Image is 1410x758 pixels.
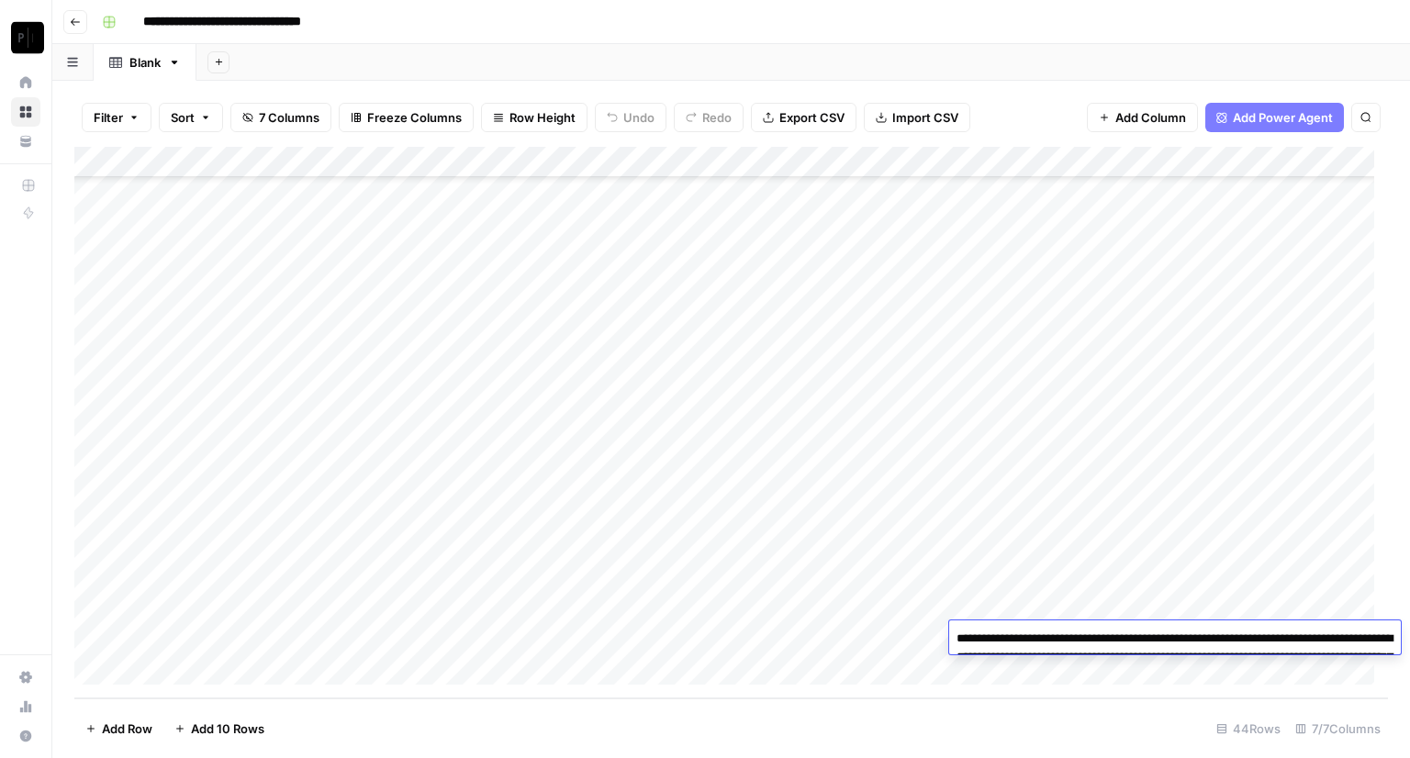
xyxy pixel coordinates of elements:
[11,127,40,156] a: Your Data
[11,97,40,127] a: Browse
[191,719,264,738] span: Add 10 Rows
[11,15,40,61] button: Workspace: Paragon Intel - Copyediting
[892,108,958,127] span: Import CSV
[623,108,655,127] span: Undo
[230,103,331,132] button: 7 Columns
[94,108,123,127] span: Filter
[11,21,44,54] img: Paragon Intel - Copyediting Logo
[509,108,576,127] span: Row Height
[751,103,856,132] button: Export CSV
[1205,103,1344,132] button: Add Power Agent
[595,103,666,132] button: Undo
[102,719,152,738] span: Add Row
[1115,108,1186,127] span: Add Column
[1209,714,1288,743] div: 44 Rows
[94,44,196,81] a: Blank
[702,108,732,127] span: Redo
[779,108,845,127] span: Export CSV
[11,663,40,692] a: Settings
[82,103,151,132] button: Filter
[129,53,161,72] div: Blank
[339,103,474,132] button: Freeze Columns
[1087,103,1198,132] button: Add Column
[259,108,319,127] span: 7 Columns
[674,103,744,132] button: Redo
[1233,108,1333,127] span: Add Power Agent
[159,103,223,132] button: Sort
[11,692,40,721] a: Usage
[11,68,40,97] a: Home
[171,108,195,127] span: Sort
[11,721,40,751] button: Help + Support
[864,103,970,132] button: Import CSV
[367,108,462,127] span: Freeze Columns
[481,103,587,132] button: Row Height
[1288,714,1388,743] div: 7/7 Columns
[74,714,163,743] button: Add Row
[163,714,275,743] button: Add 10 Rows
